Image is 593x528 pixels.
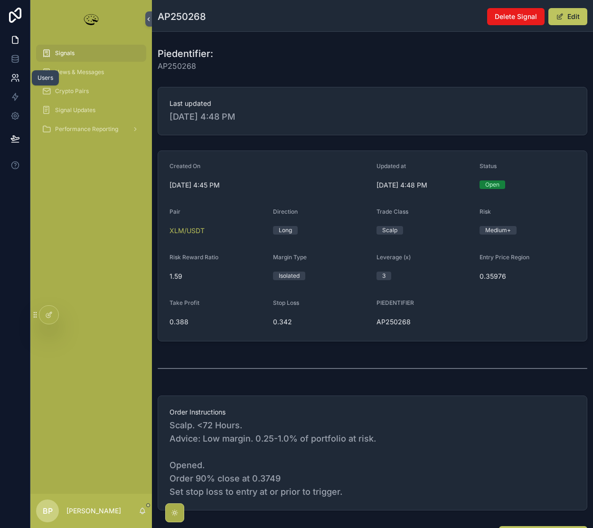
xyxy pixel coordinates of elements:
a: Performance Reporting [36,121,146,138]
span: AP250268 [158,60,213,72]
span: PIEDENTIFIER [377,299,414,306]
div: Long [279,226,292,235]
span: 0.388 [169,317,265,327]
span: Risk Reward Ratio [169,254,218,261]
span: Signals [55,49,75,57]
p: [PERSON_NAME] [66,506,121,516]
span: News & Messages [55,68,104,76]
span: [DATE] 4:45 PM [169,180,369,190]
span: Leverage (x) [377,254,411,261]
a: XLM/USDT [169,226,205,236]
span: Created On [169,162,200,170]
span: Delete Signal [495,12,537,21]
span: Last updated [169,99,575,108]
span: [DATE] 4:48 PM [377,180,472,190]
span: 0.342 [273,317,369,327]
span: Stop Loss [273,299,299,306]
div: Isolated [279,272,300,280]
button: Edit [548,8,587,25]
h1: Piedentifier: [158,47,213,60]
span: Direction [273,208,298,215]
span: Risk [480,208,491,215]
span: Scalp. <72 Hours. Advice: Low margin. 0.25-1.0% of portfolio at risk. Opened. Order 90% close at ... [169,419,575,499]
h1: AP250268 [158,10,206,23]
span: Take Profit [169,299,199,306]
span: [DATE] 4:48 PM [169,110,575,123]
span: Order Instructions [169,407,575,417]
span: Margin Type [273,254,307,261]
div: Users [38,74,53,82]
div: Medium+ [485,226,511,235]
a: Signal Updates [36,102,146,119]
div: 3 [382,272,386,280]
span: Signal Updates [55,106,95,114]
span: AP250268 [377,317,472,327]
span: Entry Price Region [480,254,529,261]
span: 0.35976 [480,272,575,281]
span: Crypto Pairs [55,87,89,95]
a: Crypto Pairs [36,83,146,100]
a: News & Messages [36,64,146,81]
button: Delete Signal [487,8,545,25]
div: Open [485,180,499,189]
span: BP [43,505,53,517]
span: Updated at [377,162,406,170]
span: Performance Reporting [55,125,118,133]
a: Signals [36,45,146,62]
span: Pair [169,208,180,215]
div: Scalp [382,226,397,235]
span: Status [480,162,497,170]
span: Trade Class [377,208,408,215]
img: App logo [82,11,101,27]
span: 1.59 [169,272,265,281]
div: scrollable content [30,38,152,150]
